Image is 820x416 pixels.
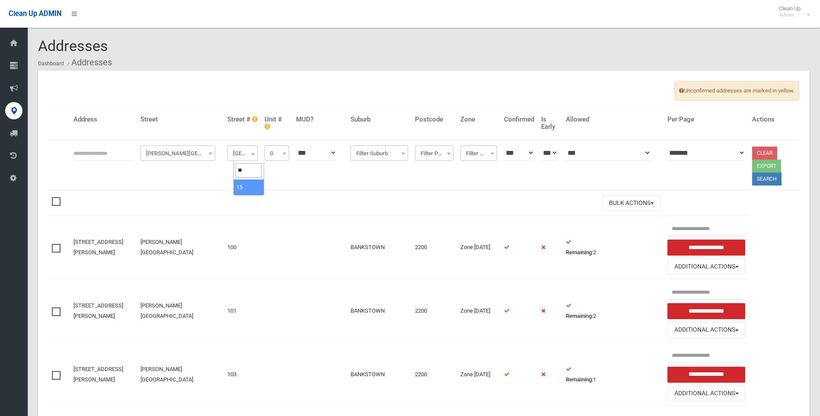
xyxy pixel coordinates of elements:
span: Filter Postcode [417,147,451,160]
strong: Remaining: [566,249,593,256]
td: 100 [224,216,262,279]
a: [STREET_ADDRESS][PERSON_NAME] [73,239,123,256]
td: 2 [562,216,664,279]
td: [PERSON_NAME][GEOGRAPHIC_DATA] [137,342,223,406]
a: Dashboard [38,61,64,67]
a: Clear [752,147,777,160]
span: 0 [265,145,289,161]
td: [PERSON_NAME][GEOGRAPHIC_DATA] [137,216,223,279]
td: 103 [224,342,262,406]
h4: Suburb [351,116,408,123]
td: BANKSTOWN [347,216,412,279]
span: Clean Up [775,5,809,18]
li: 15 [234,179,264,195]
span: Unconfirmed addresses are marked in yellow. [674,81,799,101]
td: 2200 [412,342,457,406]
h4: Street [140,116,220,123]
button: Additional Actions [667,259,745,275]
span: Addresses [38,37,108,54]
td: 2200 [412,216,457,279]
h4: Is Early [541,116,559,130]
button: Bulk Actions [603,195,660,211]
h4: Actions [752,116,796,123]
button: Export [752,160,781,173]
td: Zone [DATE] [457,342,500,406]
span: Jacobs Street (BANKSTOWN) [143,147,213,160]
h4: MUD? [296,116,344,123]
span: Clean Up ADMIN [9,10,61,18]
span: Jacobs Street (BANKSTOWN) [140,145,215,161]
h4: Unit # [265,116,289,130]
span: 0 [267,147,287,160]
td: 2 [562,279,664,343]
span: Filter Suburb [353,147,406,160]
h4: Postcode [415,116,453,123]
strong: Remaining: [566,313,593,319]
h4: Confirmed [504,116,534,123]
h4: Per Page [667,116,745,123]
h4: Street # [227,116,258,123]
strong: Remaining: [566,376,593,383]
td: [PERSON_NAME][GEOGRAPHIC_DATA] [137,279,223,343]
a: [STREET_ADDRESS][PERSON_NAME] [73,302,123,319]
button: Additional Actions [667,386,745,402]
a: [STREET_ADDRESS][PERSON_NAME] [73,366,123,383]
span: Filter Postcode [415,145,453,161]
small: Admin [779,12,801,18]
h4: Allowed [566,116,660,123]
h4: Address [73,116,134,123]
span: Filter Suburb [351,145,408,161]
td: 101 [224,279,262,343]
td: BANKSTOWN [347,279,412,343]
td: 1 [562,342,664,406]
button: Search [752,173,782,186]
span: Filter Zone [460,145,497,161]
span: Filter Street # [230,147,256,160]
td: 2200 [412,279,457,343]
span: Filter Zone [463,147,495,160]
td: BANKSTOWN [347,342,412,406]
li: Addresses [65,54,112,70]
td: Zone [DATE] [457,279,500,343]
span: Filter Street # [227,145,258,161]
button: Additional Actions [667,322,745,338]
h4: Zone [460,116,497,123]
td: Zone [DATE] [457,216,500,279]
